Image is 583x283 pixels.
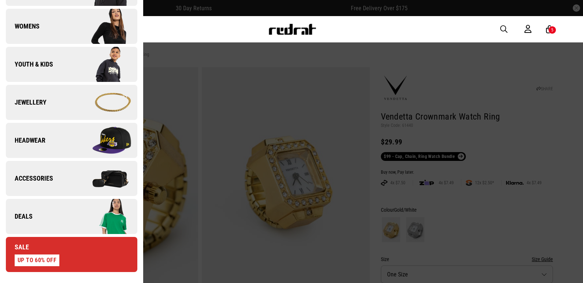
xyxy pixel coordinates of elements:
[6,161,137,196] a: Accessories Company
[6,136,45,145] span: Headwear
[6,47,137,82] a: Youth & Kids Company
[546,26,553,33] a: 5
[6,9,137,44] a: Womens Company
[6,85,137,120] a: Jewellery Company
[6,199,137,234] a: Deals Company
[71,46,137,83] img: Company
[6,237,137,272] a: Sale UP TO 60% OFF
[71,198,137,235] img: Company
[6,212,33,221] span: Deals
[6,243,29,252] span: Sale
[71,84,137,121] img: Company
[268,24,316,35] img: Redrat logo
[6,22,40,31] span: Womens
[551,27,553,33] div: 5
[6,174,53,183] span: Accessories
[6,98,47,107] span: Jewellery
[6,60,53,69] span: Youth & Kids
[71,160,137,197] img: Company
[6,123,137,158] a: Headwear Company
[71,8,137,45] img: Company
[71,122,137,159] img: Company
[6,3,28,25] button: Open LiveChat chat widget
[15,254,59,266] div: UP TO 60% OFF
